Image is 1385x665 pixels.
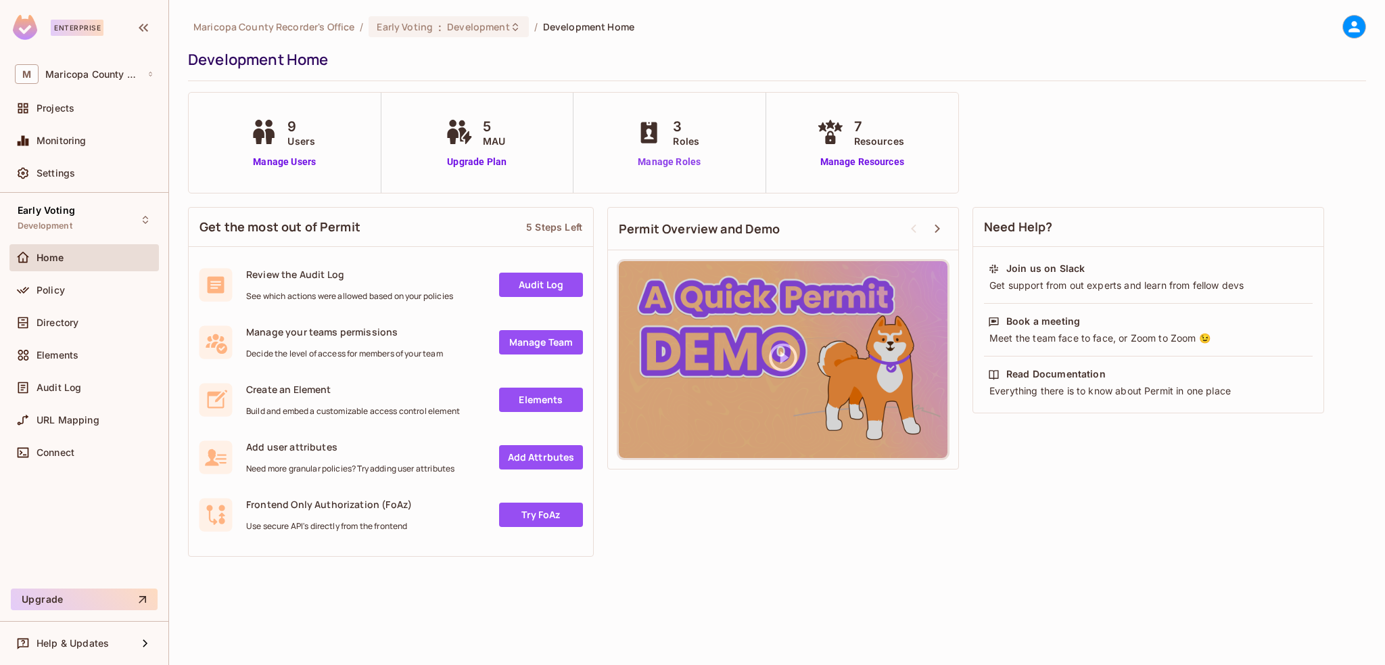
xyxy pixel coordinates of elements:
div: Development Home [188,49,1359,70]
span: Audit Log [37,382,81,393]
span: URL Mapping [37,415,99,426]
span: Projects [37,103,74,114]
span: Permit Overview and Demo [619,221,780,237]
span: Use secure API's directly from the frontend [246,521,412,532]
span: Policy [37,285,65,296]
span: Development [447,20,509,33]
span: Manage your teams permissions [246,325,443,338]
span: MAU [483,134,505,148]
span: the active workspace [193,20,354,33]
li: / [534,20,538,33]
span: Decide the level of access for members of your team [246,348,443,359]
span: 9 [287,116,315,137]
span: Users [287,134,315,148]
a: Add Attrbutes [499,445,583,469]
button: Upgrade [11,589,158,610]
span: : [438,22,442,32]
div: Join us on Slack [1006,262,1085,275]
a: Audit Log [499,273,583,297]
a: Upgrade Plan [442,155,512,169]
span: Roles [673,134,699,148]
span: Build and embed a customizable access control element [246,406,460,417]
div: Enterprise [51,20,103,36]
a: Manage Resources [814,155,911,169]
span: Create an Element [246,383,460,396]
span: Elements [37,350,78,361]
div: Book a meeting [1006,315,1080,328]
div: Read Documentation [1006,367,1106,381]
span: 5 [483,116,505,137]
div: Everything there is to know about Permit in one place [988,384,1309,398]
a: Manage Roles [632,155,706,169]
a: Elements [499,388,583,412]
span: Get the most out of Permit [199,219,360,235]
a: Manage Users [247,155,322,169]
span: Settings [37,168,75,179]
span: Development Home [543,20,634,33]
li: / [360,20,363,33]
a: Manage Team [499,330,583,354]
span: Connect [37,447,74,458]
span: Home [37,252,64,263]
div: Get support from out experts and learn from fellow devs [988,279,1309,292]
span: Directory [37,317,78,328]
span: 7 [854,116,904,137]
span: Add user attributes [246,440,454,453]
span: Early Voting [377,20,433,33]
span: See which actions were allowed based on your policies [246,291,453,302]
div: 5 Steps Left [526,221,582,233]
span: Need Help? [984,219,1053,235]
img: SReyMgAAAABJRU5ErkJggg== [13,15,37,40]
span: Monitoring [37,135,87,146]
div: Meet the team face to face, or Zoom to Zoom 😉 [988,331,1309,345]
span: Resources [854,134,904,148]
span: Frontend Only Authorization (FoAz) [246,498,412,511]
span: Review the Audit Log [246,268,453,281]
span: Help & Updates [37,638,109,649]
span: Need more granular policies? Try adding user attributes [246,463,454,474]
span: Development [18,221,72,231]
span: M [15,64,39,84]
span: Early Voting [18,205,75,216]
span: Workspace: Maricopa County Recorder's Office [45,69,140,80]
a: Try FoAz [499,503,583,527]
span: 3 [673,116,699,137]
